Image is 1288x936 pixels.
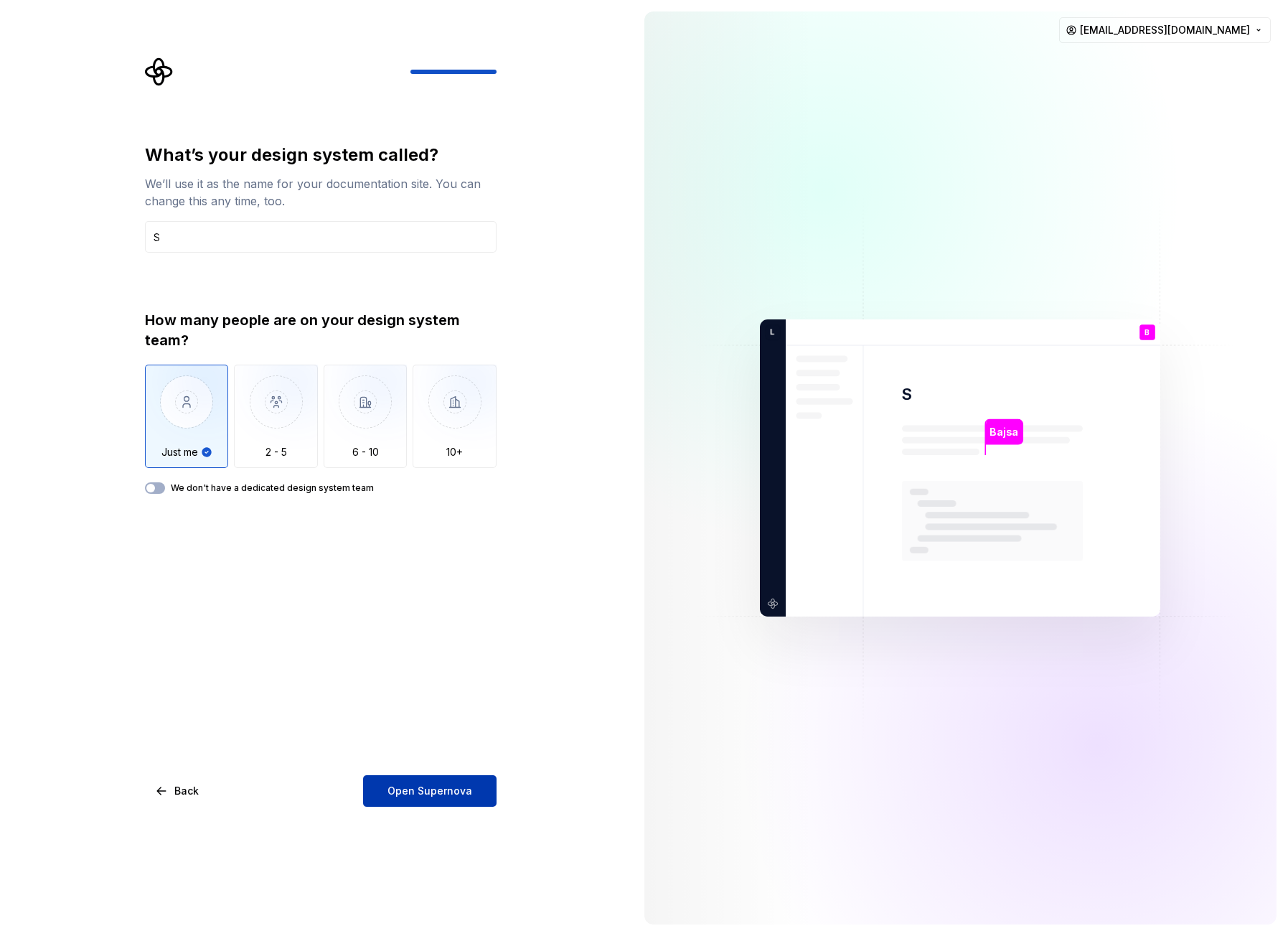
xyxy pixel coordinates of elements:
button: Open Supernova [363,775,497,807]
p: L [765,326,775,339]
p: B [1145,329,1150,337]
p: Bajsa [990,424,1019,440]
span: Open Supernova [387,784,472,798]
button: [EMAIL_ADDRESS][DOMAIN_NAME] [1059,17,1271,43]
input: Design system name [145,221,497,253]
svg: Supernova Logo [145,57,174,86]
div: We’ll use it as the name for your documentation site. You can change this any time, too. [145,175,497,210]
label: We don't have a dedicated design system team [171,482,374,494]
button: Back [145,775,211,807]
div: What’s your design system called? [145,144,497,167]
div: How many people are on your design system team? [145,310,497,350]
span: [EMAIL_ADDRESS][DOMAIN_NAME] [1080,23,1250,37]
p: S [902,384,912,405]
span: Back [174,784,199,798]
